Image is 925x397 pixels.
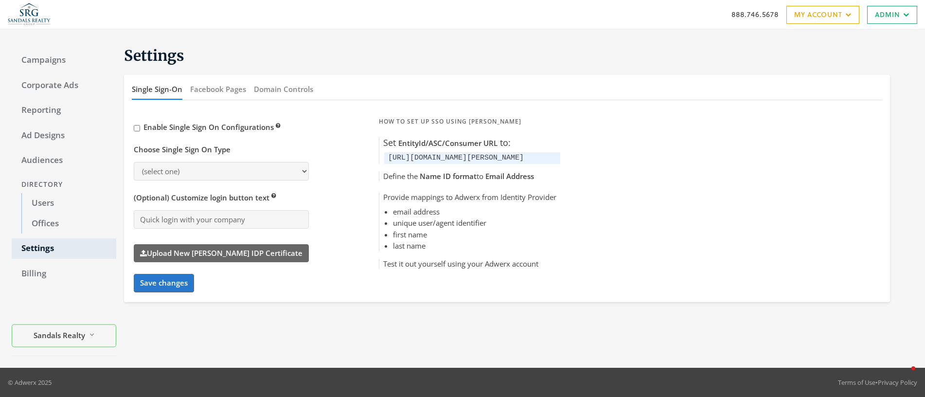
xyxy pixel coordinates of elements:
span: Name ID format [420,171,477,181]
li: unique user/agent identifier [393,217,556,229]
input: Enable Single Sign On Configurations [134,125,140,131]
span: Enable Single Sign On Configurations [143,122,281,132]
button: Domain Controls [254,79,313,100]
code: [URL][DOMAIN_NAME][PERSON_NAME] [388,154,524,162]
h5: Set to: [379,137,560,148]
li: first name [393,229,556,240]
span: (Optional) Customize login button text [134,193,276,202]
a: Billing [12,264,116,284]
a: Reporting [12,100,116,121]
button: Sandals Realty [12,325,116,347]
h5: Define the to [379,172,560,181]
a: Settings [12,238,116,259]
a: Admin [867,6,917,24]
a: Offices [21,214,116,234]
a: Audiences [12,150,116,171]
button: Single Sign-On [132,79,182,100]
a: Campaigns [12,50,116,71]
span: Sandals Realty [34,329,85,341]
h5: Test it out yourself using your Adwerx account [379,259,560,269]
div: • [838,378,917,387]
p: © Adwerx 2025 [8,378,52,387]
a: Users [21,193,116,214]
h5: Provide mappings to Adwerx from Identity Provider [379,193,560,202]
span: EntityId/ASC/Consumer URL [398,138,498,148]
a: 888.746.5678 [731,9,779,19]
span: Email Address [485,171,534,181]
div: Directory [12,176,116,194]
a: Corporate Ads [12,75,116,96]
img: Adwerx [8,2,51,27]
li: last name [393,240,556,252]
a: Terms of Use [838,378,875,387]
button: Save changes [134,274,194,292]
h5: How to Set Up SSO Using [PERSON_NAME] [379,118,560,126]
button: Facebook Pages [190,79,246,100]
label: Upload New [PERSON_NAME] IDP Certificate [134,244,309,262]
li: email address [393,206,556,217]
iframe: Intercom live chat [892,364,915,387]
a: Ad Designs [12,126,116,146]
h5: Choose Single Sign On Type [134,145,231,155]
span: Settings [124,46,184,65]
a: Privacy Policy [878,378,917,387]
a: My Account [786,6,859,24]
